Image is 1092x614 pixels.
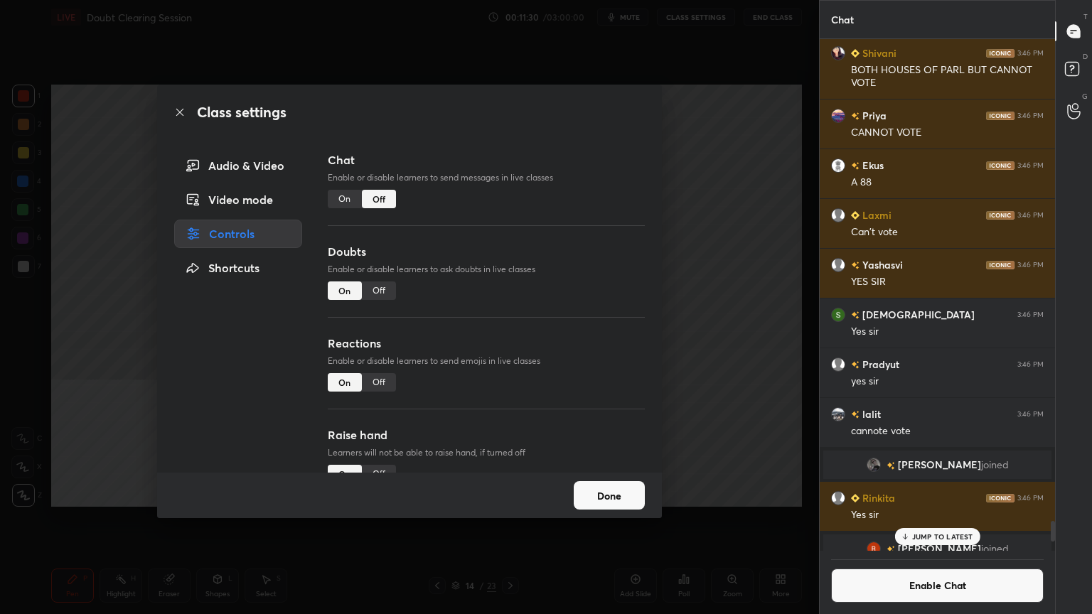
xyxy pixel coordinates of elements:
[986,112,1015,120] img: iconic-dark.1390631f.png
[362,465,396,483] div: Off
[851,275,1044,289] div: YES SIR
[986,261,1015,269] img: iconic-dark.1390631f.png
[851,176,1044,190] div: A 88
[328,171,645,184] p: Enable or disable learners to send messages in live classes
[851,49,860,58] img: Learner_Badge_beginner_1_8b307cf2a0.svg
[851,162,860,170] img: no-rating-badge.077c3623.svg
[1017,211,1044,220] div: 3:46 PM
[851,112,860,120] img: no-rating-badge.077c3623.svg
[1017,494,1044,502] div: 3:46 PM
[831,569,1044,603] button: Enable Chat
[831,258,845,272] img: default.png
[831,109,845,123] img: 94fe3ad444f14e448a7508abba0203c3.jpg
[860,307,975,322] h6: [DEMOGRAPHIC_DATA]
[1017,360,1044,369] div: 3:46 PM
[860,108,887,123] h6: Priya
[986,161,1015,170] img: iconic-dark.1390631f.png
[328,243,645,260] h3: Doubts
[362,281,396,300] div: Off
[831,208,845,222] img: default.png
[986,211,1015,220] img: iconic-dark.1390631f.png
[860,357,899,372] h6: Pradyut
[574,481,645,510] button: Done
[851,325,1044,339] div: Yes sir
[328,465,362,483] div: On
[851,225,1044,239] div: Can't vote
[1017,161,1044,170] div: 3:46 PM
[328,263,645,276] p: Enable or disable learners to ask doubts in live classes
[1017,49,1044,58] div: 3:46 PM
[1017,410,1044,419] div: 3:46 PM
[860,257,903,272] h6: Yashasvi
[986,49,1015,58] img: iconic-dark.1390631f.png
[851,508,1044,522] div: Yes sir
[851,424,1044,438] div: cannote vote
[860,208,892,222] h6: Laxmi
[860,490,895,505] h6: Rinkita
[831,158,845,173] img: 15ebc3b8b1df4d29ac518199e445f8f2.jpg
[174,220,302,248] div: Controls
[851,361,860,369] img: no-rating-badge.077c3623.svg
[981,543,1009,554] span: joined
[851,311,860,319] img: no-rating-badge.077c3623.svg
[867,458,881,472] img: 3
[328,355,645,367] p: Enable or disable learners to send emojis in live classes
[851,375,1044,389] div: yes sir
[867,542,881,556] img: 3
[174,254,302,282] div: Shortcuts
[362,373,396,392] div: Off
[174,151,302,180] div: Audio & Video
[1017,311,1044,319] div: 3:46 PM
[898,459,981,470] span: [PERSON_NAME]
[328,446,645,459] p: Learners will not be able to raise hand, if turned off
[981,459,1009,470] span: joined
[887,546,895,554] img: no-rating-badge.077c3623.svg
[197,102,287,123] h2: Class settings
[851,126,1044,140] div: CANNOT VOTE
[851,494,860,502] img: Learner_Badge_beginner_1_8b307cf2a0.svg
[898,543,981,554] span: [PERSON_NAME]
[328,373,362,392] div: On
[860,45,896,60] h6: Shivani
[851,211,860,220] img: Learner_Badge_beginner_1_8b307cf2a0.svg
[328,190,362,208] div: On
[851,63,1044,90] div: BOTH HOUSES OF PARL BUT CANNOT VOTE
[1083,11,1088,22] p: T
[851,411,860,419] img: no-rating-badge.077c3623.svg
[820,1,865,38] p: Chat
[986,494,1015,502] img: iconic-dark.1390631f.png
[860,158,884,173] h6: Ekus
[1082,91,1088,102] p: G
[831,46,845,60] img: a8397cb8cf0b4ec2900d1ed117460f61.jpg
[328,151,645,168] h3: Chat
[1017,261,1044,269] div: 3:46 PM
[1017,112,1044,120] div: 3:46 PM
[831,407,845,421] img: 3
[328,335,645,352] h3: Reactions
[851,262,860,269] img: no-rating-badge.077c3623.svg
[831,308,845,322] img: 3
[820,39,1055,551] div: grid
[912,532,973,541] p: JUMP TO LATEST
[362,190,396,208] div: Off
[1083,51,1088,62] p: D
[174,185,302,214] div: Video mode
[860,406,881,421] h6: lalit
[887,462,895,470] img: no-rating-badge.077c3623.svg
[831,491,845,505] img: default.png
[328,281,362,300] div: On
[328,426,645,443] h3: Raise hand
[831,357,845,372] img: default.png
